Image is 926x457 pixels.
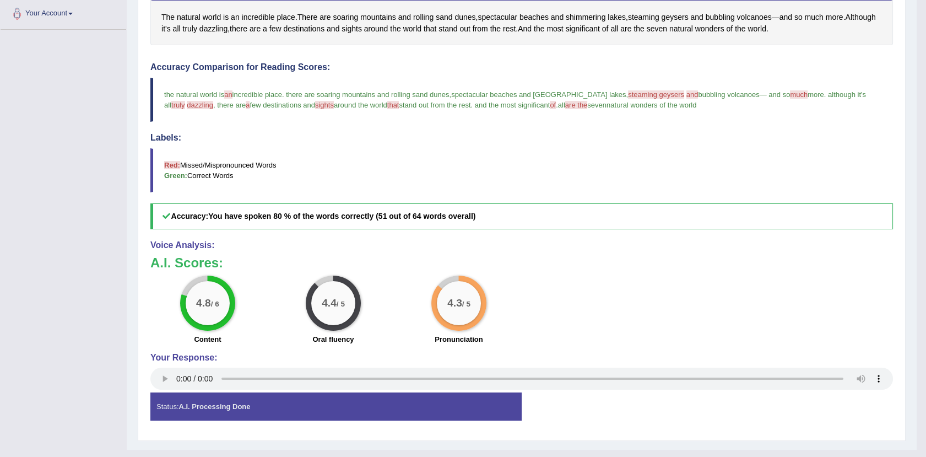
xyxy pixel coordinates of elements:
[608,12,626,23] span: Click to see word definition
[342,23,362,35] span: Click to see word definition
[503,23,516,35] span: Click to see word definition
[161,23,171,35] span: Click to see word definition
[735,23,745,35] span: Click to see word definition
[435,334,483,345] label: Pronunciation
[364,23,388,35] span: Click to see word definition
[602,23,609,35] span: Click to see word definition
[334,101,387,109] span: around the world
[737,12,772,23] span: Click to see word definition
[518,23,532,35] span: Click to see word definition
[606,101,696,109] span: natural wonders of the world
[413,12,434,23] span: Click to see word definition
[779,12,792,23] span: Click to see word definition
[805,12,824,23] span: Click to see word definition
[182,23,197,35] span: Click to see word definition
[462,300,470,309] small: / 5
[399,101,550,109] span: stand out from the rest. and the most significant
[150,133,893,143] h4: Labels:
[558,101,565,109] span: all
[297,12,318,23] span: Click to see word definition
[556,101,558,109] span: .
[178,402,250,411] strong: A.I. Processing Done
[150,240,893,250] h4: Voice Analysis:
[320,12,331,23] span: Click to see word definition
[669,23,693,35] span: Click to see word definition
[451,90,628,99] span: spectacular beaches and [GEOGRAPHIC_DATA] lakes,
[550,101,556,109] span: of
[150,393,522,421] div: Status:
[337,300,345,309] small: / 5
[587,101,606,109] span: seven
[263,23,267,35] span: Click to see word definition
[224,90,232,99] span: an
[662,12,689,23] span: Click to see word definition
[698,90,759,99] span: bubbling volcanoes
[223,12,229,23] span: Click to see word definition
[826,12,843,23] span: Click to see word definition
[277,12,295,23] span: Click to see word definition
[333,12,358,23] span: Click to see word definition
[196,297,211,309] big: 4.8
[315,101,334,109] span: sights
[230,23,247,35] span: Click to see word definition
[177,12,201,23] span: Click to see word definition
[173,23,181,35] span: Click to see word definition
[628,90,684,99] span: steaming geysers
[390,23,400,35] span: Click to see word definition
[610,23,618,35] span: Click to see word definition
[208,212,475,221] b: You have spoken 80 % of the words correctly (51 out of 64 words overall)
[283,23,324,35] span: Click to see word definition
[150,62,893,72] h4: Accuracy Comparison for Reading Scores:
[748,23,766,35] span: Click to see word definition
[203,12,221,23] span: Click to see word definition
[164,171,187,180] b: Green:
[150,255,223,270] b: A.I. Scores:
[269,23,281,35] span: Click to see word definition
[551,12,564,23] span: Click to see word definition
[242,12,275,23] span: Click to see word definition
[454,12,475,23] span: Click to see word definition
[620,23,631,35] span: Click to see word definition
[164,161,180,169] b: Red:
[161,12,175,23] span: Click to see word definition
[690,12,703,23] span: Click to see word definition
[327,23,339,35] span: Click to see word definition
[459,23,470,35] span: Click to see word definition
[312,334,354,345] label: Oral fluency
[246,101,250,109] span: a
[231,12,240,23] span: Click to see word definition
[478,12,517,23] span: Click to see word definition
[628,12,659,23] span: Click to see word definition
[194,334,221,345] label: Content
[760,90,767,99] span: —
[519,12,549,23] span: Click to see word definition
[171,101,185,109] span: truly
[164,90,224,99] span: the natural world is
[546,23,563,35] span: Click to see word definition
[768,90,790,99] span: and so
[794,12,803,23] span: Click to see word definition
[647,23,667,35] span: Click to see word definition
[565,101,587,109] span: are the
[199,23,228,35] span: Click to see word definition
[250,101,315,109] span: few destinations and
[211,300,219,309] small: / 6
[187,101,213,109] span: dazzling
[424,23,436,35] span: Click to see word definition
[633,23,644,35] span: Click to see word definition
[566,12,605,23] span: Click to see word definition
[695,23,724,35] span: Click to see word definition
[322,297,337,309] big: 4.4
[706,12,735,23] span: Click to see word definition
[150,148,893,192] blockquote: Missed/Mispronounced Words Correct Words
[726,23,733,35] span: Click to see word definition
[436,12,452,23] span: Click to see word definition
[398,12,411,23] span: Click to see word definition
[845,12,875,23] span: Click to see word definition
[213,101,246,109] span: , there are
[387,101,399,109] span: that
[360,12,396,23] span: Click to see word definition
[150,203,893,229] h5: Accuracy:
[438,23,457,35] span: Click to see word definition
[473,23,488,35] span: Click to see word definition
